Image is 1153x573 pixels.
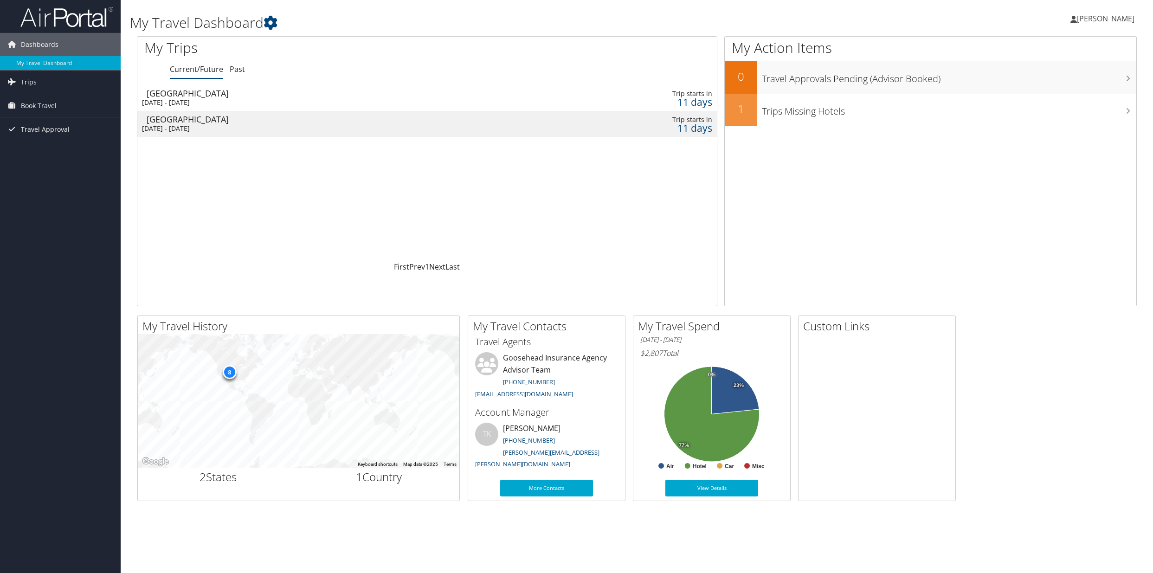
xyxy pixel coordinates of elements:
tspan: 0% [708,372,715,378]
span: Travel Approval [21,118,70,141]
a: [PHONE_NUMBER] [503,436,555,444]
h2: 0 [725,69,757,84]
a: [PHONE_NUMBER] [503,378,555,386]
span: [PERSON_NAME] [1077,13,1134,24]
h3: Travel Approvals Pending (Advisor Booked) [762,68,1136,85]
div: [GEOGRAPHIC_DATA] [147,115,495,123]
div: [GEOGRAPHIC_DATA] [147,89,495,97]
div: 11 days [577,124,712,132]
a: Terms (opens in new tab) [444,462,457,467]
div: Trip starts in [577,90,712,98]
span: Dashboards [21,33,58,56]
a: Prev [409,262,425,272]
span: 2 [200,469,206,484]
h2: Custom Links [803,318,955,334]
a: First [394,262,409,272]
span: 1 [356,469,362,484]
a: Past [230,64,245,74]
div: TK [475,423,498,446]
h3: Account Manager [475,406,618,419]
img: airportal-logo.png [20,6,113,28]
text: Car [725,463,734,470]
h2: My Travel Spend [638,318,790,334]
span: Map data ©2025 [403,462,438,467]
li: [PERSON_NAME] [470,423,623,472]
h6: Total [640,348,783,358]
tspan: 77% [679,443,689,448]
span: $2,807 [640,348,663,358]
div: 11 days [577,98,712,106]
a: Current/Future [170,64,223,74]
a: More Contacts [500,480,593,496]
div: [DATE] - [DATE] [142,124,490,133]
a: 1 [425,262,429,272]
div: [DATE] - [DATE] [142,98,490,107]
a: [EMAIL_ADDRESS][DOMAIN_NAME] [475,390,573,398]
h2: Country [306,469,453,485]
h2: My Travel History [142,318,459,334]
img: Google [140,456,171,468]
a: [PERSON_NAME][EMAIL_ADDRESS][PERSON_NAME][DOMAIN_NAME] [475,448,599,469]
div: Trip starts in [577,116,712,124]
h1: My Action Items [725,38,1136,58]
div: 8 [222,365,236,379]
a: 1Trips Missing Hotels [725,94,1136,126]
h1: My Travel Dashboard [130,13,806,32]
a: [PERSON_NAME] [1070,5,1144,32]
span: Trips [21,71,37,94]
button: Keyboard shortcuts [358,461,398,468]
h2: 1 [725,101,757,117]
a: Open this area in Google Maps (opens a new window) [140,456,171,468]
span: Book Travel [21,94,57,117]
h2: States [145,469,292,485]
a: View Details [665,480,758,496]
text: Hotel [693,463,707,470]
a: Next [429,262,445,272]
h1: My Trips [144,38,468,58]
h3: Trips Missing Hotels [762,100,1136,118]
a: 0Travel Approvals Pending (Advisor Booked) [725,61,1136,94]
text: Misc [752,463,765,470]
h6: [DATE] - [DATE] [640,335,783,344]
tspan: 23% [734,383,744,388]
a: Last [445,262,460,272]
li: Goosehead Insurance Agency Advisor Team [470,352,623,402]
text: Air [666,463,674,470]
h2: My Travel Contacts [473,318,625,334]
h3: Travel Agents [475,335,618,348]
